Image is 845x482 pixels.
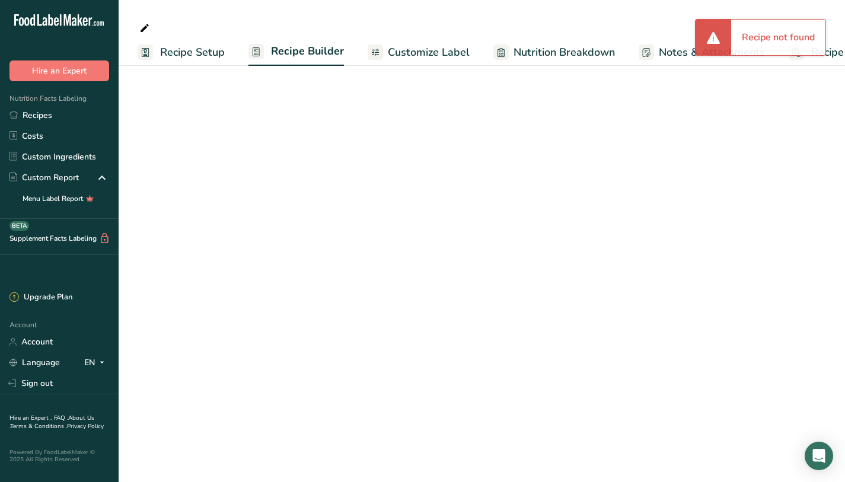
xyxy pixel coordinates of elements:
[805,442,833,470] div: Open Intercom Messenger
[639,39,765,66] a: Notes & Attachments
[493,39,615,66] a: Nutrition Breakdown
[9,171,79,184] div: Custom Report
[9,414,94,430] a: About Us .
[9,352,60,373] a: Language
[10,422,67,430] a: Terms & Conditions .
[514,44,615,60] span: Nutrition Breakdown
[84,356,109,370] div: EN
[388,44,470,60] span: Customize Label
[9,60,109,81] button: Hire an Expert
[9,449,109,463] div: Powered By FoodLabelMaker © 2025 All Rights Reserved
[9,414,52,422] a: Hire an Expert .
[138,39,225,66] a: Recipe Setup
[248,38,344,66] a: Recipe Builder
[54,414,68,422] a: FAQ .
[160,44,225,60] span: Recipe Setup
[9,221,29,231] div: BETA
[731,20,825,55] div: Recipe not found
[659,44,765,60] span: Notes & Attachments
[9,292,72,304] div: Upgrade Plan
[368,39,470,66] a: Customize Label
[67,422,104,430] a: Privacy Policy
[271,43,344,59] span: Recipe Builder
